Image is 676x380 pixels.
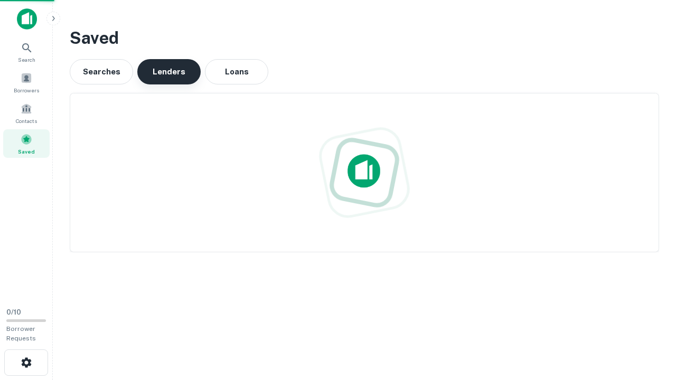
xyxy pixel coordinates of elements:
span: 0 / 10 [6,308,21,316]
button: Loans [205,59,268,84]
span: Saved [18,147,35,156]
button: Searches [70,59,133,84]
iframe: Chat Widget [623,296,676,346]
span: Borrowers [14,86,39,94]
a: Contacts [3,99,50,127]
img: capitalize-icon.png [17,8,37,30]
span: Borrower Requests [6,325,36,342]
span: Search [18,55,35,64]
a: Borrowers [3,68,50,97]
a: Saved [3,129,50,158]
h3: Saved [70,25,659,51]
button: Lenders [137,59,201,84]
a: Search [3,37,50,66]
span: Contacts [16,117,37,125]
